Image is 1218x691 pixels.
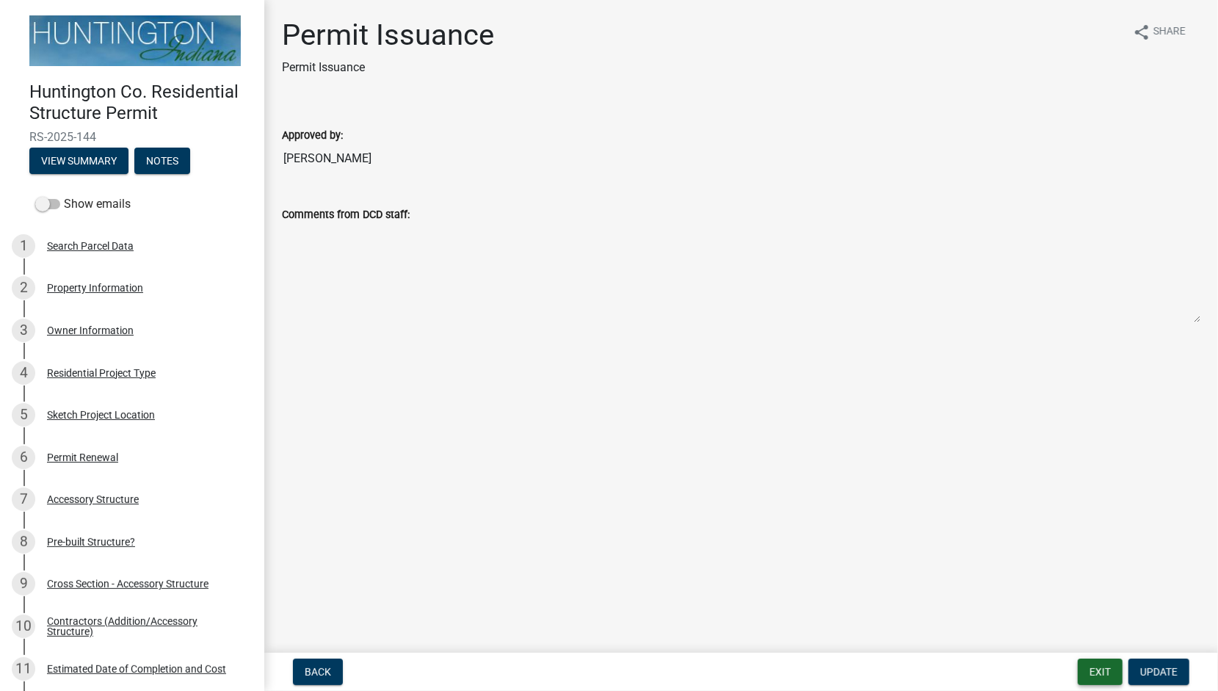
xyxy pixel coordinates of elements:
button: Back [293,659,343,685]
div: 9 [12,572,35,596]
h1: Permit Issuance [282,18,494,53]
button: shareShare [1121,18,1197,46]
div: 3 [12,319,35,342]
div: 11 [12,657,35,681]
wm-modal-confirm: Notes [134,156,190,167]
button: Exit [1078,659,1123,685]
div: 7 [12,488,35,511]
span: Share [1153,23,1186,41]
div: Contractors (Addition/Accessory Structure) [47,616,241,637]
div: 10 [12,615,35,638]
div: Search Parcel Data [47,241,134,251]
label: Show emails [35,195,131,213]
div: Estimated Date of Completion and Cost [47,664,226,674]
div: 1 [12,234,35,258]
div: Cross Section - Accessory Structure [47,579,209,589]
div: 8 [12,530,35,554]
div: 6 [12,446,35,469]
div: 4 [12,361,35,385]
label: Approved by: [282,131,343,141]
button: Update [1128,659,1189,685]
img: Huntington County, Indiana [29,15,241,66]
div: Residential Project Type [47,368,156,378]
span: Back [305,666,331,678]
button: Notes [134,148,190,174]
label: Comments from DCD staff: [282,210,410,220]
div: 2 [12,276,35,300]
span: Update [1140,666,1178,678]
wm-modal-confirm: Summary [29,156,128,167]
button: View Summary [29,148,128,174]
div: Property Information [47,283,143,293]
div: Accessory Structure [47,494,139,504]
div: Pre-built Structure? [47,537,135,547]
div: 5 [12,403,35,427]
i: share [1133,23,1150,41]
div: Permit Renewal [47,452,118,463]
span: RS-2025-144 [29,130,235,144]
h4: Huntington Co. Residential Structure Permit [29,82,253,124]
div: Sketch Project Location [47,410,155,420]
p: Permit Issuance [282,59,494,76]
div: Owner Information [47,325,134,336]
